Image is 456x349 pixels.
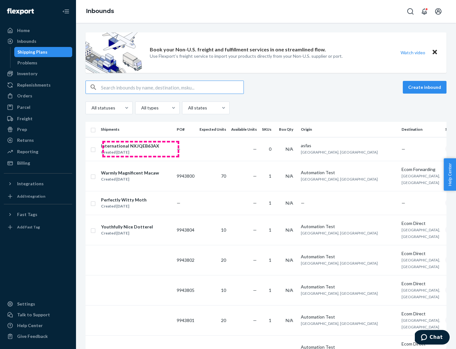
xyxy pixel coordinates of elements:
div: Ecom Forwarding [402,166,440,173]
span: 1 [269,200,271,206]
ol: breadcrumbs [81,2,119,21]
button: Fast Tags [4,209,72,220]
div: Integrations [17,181,44,187]
div: Shipping Plans [17,49,47,55]
div: Ecom Direct [402,220,440,227]
div: Billing [17,160,30,166]
div: Created [DATE] [101,149,159,155]
div: Help Center [17,322,43,329]
div: Inventory [17,70,37,77]
button: Talk to Support [4,310,72,320]
td: 9943802 [174,245,197,275]
div: Automation Test [301,314,396,320]
span: 20 [221,318,226,323]
div: Automation Test [301,254,396,260]
th: Destination [399,122,443,137]
span: [GEOGRAPHIC_DATA], [GEOGRAPHIC_DATA] [301,291,378,296]
a: Inbounds [86,8,114,15]
button: Close Navigation [60,5,72,18]
div: Created [DATE] [101,230,153,236]
div: Created [DATE] [101,203,147,209]
span: — [253,146,257,152]
button: Integrations [4,179,72,189]
button: Open notifications [418,5,431,18]
button: Give Feedback [4,331,72,341]
span: [GEOGRAPHIC_DATA], [GEOGRAPHIC_DATA] [301,177,378,181]
span: N/A [286,287,293,293]
span: 1 [269,227,271,233]
div: asfas [301,142,396,149]
a: Prep [4,124,72,135]
span: N/A [286,227,293,233]
th: Shipments [98,122,174,137]
th: Origin [298,122,399,137]
div: Fast Tags [17,211,37,218]
span: 1 [269,257,271,263]
span: — [253,173,257,179]
div: Warmly Magnificent Macaw [101,170,159,176]
p: Book your Non-U.S. freight and fulfillment services in one streamlined flow. [150,46,326,53]
div: Inbounds [17,38,36,44]
span: [GEOGRAPHIC_DATA], [GEOGRAPHIC_DATA] [402,288,440,299]
div: Perfectly Witty Moth [101,197,147,203]
input: All statuses [91,105,92,111]
div: Add Fast Tag [17,224,40,230]
span: 1 [269,173,271,179]
div: Created [DATE] [101,176,159,182]
a: Returns [4,135,72,145]
button: Close [431,48,439,57]
div: Add Integration [17,194,45,199]
div: Youthfully Nice Dotterel [101,224,153,230]
img: Flexport logo [7,8,34,15]
p: Use Flexport’s freight service to import your products directly from your Non-U.S. supplier or port. [150,53,343,59]
div: Prep [17,126,27,133]
a: Inbounds [4,36,72,46]
td: 9943800 [174,161,197,191]
span: [GEOGRAPHIC_DATA], [GEOGRAPHIC_DATA] [301,261,378,266]
span: 20 [221,257,226,263]
th: SKUs [259,122,276,137]
span: 1 [269,318,271,323]
div: Give Feedback [17,333,48,339]
a: Settings [4,299,72,309]
span: — [253,227,257,233]
span: — [253,318,257,323]
div: Talk to Support [17,312,50,318]
div: Orders [17,93,32,99]
button: Watch video [396,48,429,57]
button: Help Center [444,158,456,191]
div: Ecom Direct [402,311,440,317]
a: Problems [14,58,73,68]
span: [GEOGRAPHIC_DATA], [GEOGRAPHIC_DATA] [402,318,440,329]
div: Returns [17,137,34,143]
a: Home [4,25,72,36]
span: — [253,200,257,206]
span: [GEOGRAPHIC_DATA], [GEOGRAPHIC_DATA] [402,227,440,239]
button: Create inbound [403,81,446,94]
div: Automation Test [301,284,396,290]
span: — [402,200,405,206]
span: 10 [221,227,226,233]
span: [GEOGRAPHIC_DATA], [GEOGRAPHIC_DATA] [402,174,440,185]
span: — [253,287,257,293]
span: [GEOGRAPHIC_DATA], [GEOGRAPHIC_DATA] [301,321,378,326]
div: Freight [17,115,33,122]
th: PO# [174,122,197,137]
button: Open Search Box [404,5,417,18]
th: Expected Units [197,122,229,137]
span: — [253,257,257,263]
div: Ecom Direct [402,280,440,287]
span: — [402,146,405,152]
span: [GEOGRAPHIC_DATA], [GEOGRAPHIC_DATA] [301,231,378,235]
span: — [177,146,180,152]
span: 10 [221,287,226,293]
a: Billing [4,158,72,168]
div: Parcel [17,104,30,110]
div: Automation Test [301,223,396,230]
span: — [177,200,180,206]
span: — [301,200,305,206]
div: Ecom Direct [402,250,440,257]
iframe: Opens a widget where you can chat to one of our agents [415,330,450,346]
